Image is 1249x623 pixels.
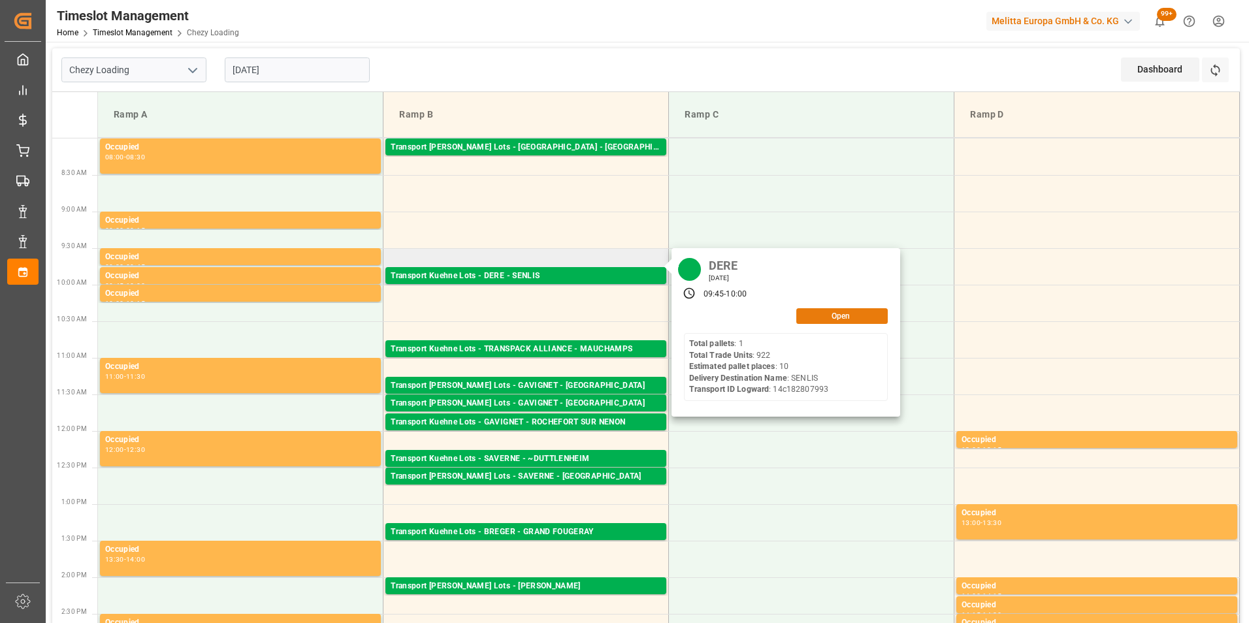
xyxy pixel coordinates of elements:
[105,447,124,453] div: 12:00
[126,283,145,289] div: 10:00
[124,227,126,233] div: -
[962,599,1232,612] div: Occupied
[391,593,661,604] div: Pallets: 1,TU: ,City: CARQUEFOU,Arrival: [DATE] 00:00:00
[962,447,981,453] div: 12:00
[391,526,661,539] div: Transport Kuehne Lots - BREGER - GRAND FOUGERAY
[704,289,724,300] div: 09:45
[57,28,78,37] a: Home
[391,356,661,367] div: Pallets: 21,TU: 1140,City: MAUCHAMPS,Arrival: [DATE] 00:00:00
[182,60,202,80] button: open menu
[225,57,370,82] input: DD-MM-YYYY
[962,520,981,526] div: 13:00
[93,28,172,37] a: Timeslot Management
[57,352,87,359] span: 11:00 AM
[124,556,126,562] div: -
[982,612,1001,618] div: 14:30
[962,507,1232,520] div: Occupied
[391,154,661,165] div: Pallets: 1,TU: 352,City: [GEOGRAPHIC_DATA],Arrival: [DATE] 00:00:00
[126,374,145,379] div: 11:30
[391,410,661,421] div: Pallets: 9,TU: 384,City: [GEOGRAPHIC_DATA],Arrival: [DATE] 00:00:00
[394,103,658,127] div: Ramp B
[61,169,87,176] span: 8:30 AM
[724,289,726,300] div: -
[57,389,87,396] span: 11:30 AM
[124,300,126,306] div: -
[962,434,1232,447] div: Occupied
[689,339,735,348] b: Total pallets
[981,593,982,599] div: -
[391,416,661,429] div: Transport Kuehne Lots - GAVIGNET - ROCHEFORT SUR NENON
[61,242,87,249] span: 9:30 AM
[105,264,124,270] div: 09:30
[689,338,828,396] div: : 1 : 922 : 10 : SENLIS : 14c182807993
[126,227,145,233] div: 09:15
[124,154,126,160] div: -
[689,385,770,394] b: Transport ID Logward
[105,434,376,447] div: Occupied
[126,300,145,306] div: 10:15
[962,580,1232,593] div: Occupied
[391,580,661,593] div: Transport [PERSON_NAME] Lots - [PERSON_NAME]
[105,154,124,160] div: 08:00
[391,483,661,494] div: Pallets: 2,TU: ,City: SARREBOURG,Arrival: [DATE] 00:00:00
[1175,7,1204,36] button: Help Center
[689,374,787,383] b: Delivery Destination Name
[689,351,753,360] b: Total Trade Units
[1145,7,1175,36] button: show 100 new notifications
[105,374,124,379] div: 11:00
[57,425,87,432] span: 12:00 PM
[1157,8,1176,21] span: 99+
[796,308,888,324] button: Open
[962,612,981,618] div: 14:15
[391,453,661,466] div: Transport Kuehne Lots - SAVERNE - ~DUTTLENHEIM
[986,12,1140,31] div: Melitta Europa GmbH & Co. KG
[679,103,943,127] div: Ramp C
[57,6,239,25] div: Timeslot Management
[105,214,376,227] div: Occupied
[391,466,661,477] div: Pallets: 1,TU: 74,City: ~[GEOGRAPHIC_DATA],Arrival: [DATE] 00:00:00
[704,274,743,283] div: [DATE]
[61,608,87,615] span: 2:30 PM
[726,289,747,300] div: 10:00
[391,392,661,404] div: Pallets: 1,TU: 54,City: [GEOGRAPHIC_DATA],Arrival: [DATE] 00:00:00
[981,447,982,453] div: -
[391,141,661,154] div: Transport [PERSON_NAME] Lots - [GEOGRAPHIC_DATA] - [GEOGRAPHIC_DATA]
[704,255,743,274] div: DERE
[61,498,87,505] span: 1:00 PM
[105,283,124,289] div: 09:45
[105,360,376,374] div: Occupied
[391,283,661,294] div: Pallets: 1,TU: 922,City: [GEOGRAPHIC_DATA],Arrival: [DATE] 00:00:00
[391,270,661,283] div: Transport Kuehne Lots - DERE - SENLIS
[105,251,376,264] div: Occupied
[126,264,145,270] div: 09:45
[126,556,145,562] div: 14:00
[391,379,661,392] div: Transport [PERSON_NAME] Lots - GAVIGNET - [GEOGRAPHIC_DATA]
[105,287,376,300] div: Occupied
[391,343,661,356] div: Transport Kuehne Lots - TRANSPACK ALLIANCE - MAUCHAMPS
[982,520,1001,526] div: 13:30
[391,539,661,550] div: Pallets: 2,TU: 6,City: [GEOGRAPHIC_DATA],Arrival: [DATE] 00:00:00
[391,397,661,410] div: Transport [PERSON_NAME] Lots - GAVIGNET - [GEOGRAPHIC_DATA]
[61,535,87,542] span: 1:30 PM
[124,283,126,289] div: -
[124,264,126,270] div: -
[108,103,372,127] div: Ramp A
[105,543,376,556] div: Occupied
[105,556,124,562] div: 13:30
[965,103,1229,127] div: Ramp D
[962,593,981,599] div: 14:00
[391,470,661,483] div: Transport [PERSON_NAME] Lots - SAVERNE - [GEOGRAPHIC_DATA]
[57,315,87,323] span: 10:30 AM
[124,447,126,453] div: -
[126,154,145,160] div: 08:30
[986,8,1145,33] button: Melitta Europa GmbH & Co. KG
[61,57,206,82] input: Type to search/select
[982,447,1001,453] div: 12:15
[57,279,87,286] span: 10:00 AM
[126,447,145,453] div: 12:30
[105,227,124,233] div: 09:00
[105,300,124,306] div: 10:00
[105,270,376,283] div: Occupied
[689,362,775,371] b: Estimated pallet places
[982,593,1001,599] div: 14:15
